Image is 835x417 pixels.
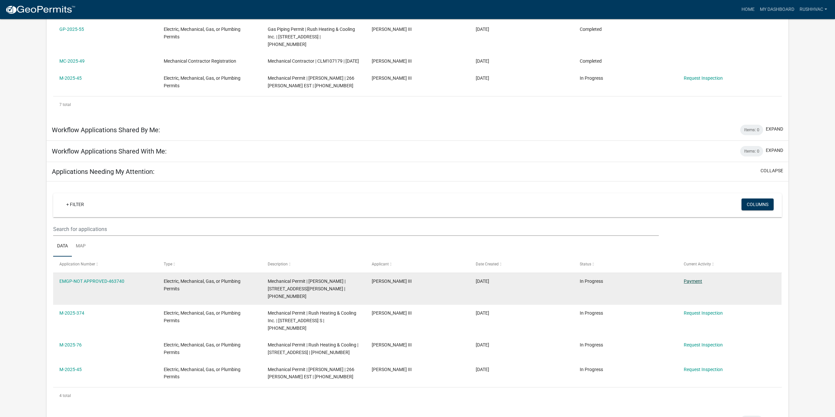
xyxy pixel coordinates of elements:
span: In Progress [580,342,603,347]
span: Application Number [59,262,95,266]
datatable-header-cell: Type [157,257,261,272]
span: Type [164,262,172,266]
a: Data [53,236,72,257]
span: 01/30/2025 [476,58,489,64]
span: Date Created [476,262,499,266]
span: Electric, Mechanical, Gas, or Plumbing Permits [164,75,240,88]
a: Payment [684,279,702,284]
span: John P. Rush III [372,279,412,284]
div: Items: 0 [740,146,763,156]
a: EMGP-NOT APPROVED-463740 [59,279,124,284]
div: Items: 0 [740,125,763,135]
span: Mechanical Contractor Registration [164,58,236,64]
a: Request Inspection [684,75,723,81]
a: My Dashboard [757,3,797,16]
span: John P. Rush III [372,367,412,372]
span: 01/30/2025 [476,367,489,372]
a: + Filter [61,198,89,210]
span: John P. Rush III [372,342,412,347]
a: MC-2025-49 [59,58,85,64]
datatable-header-cell: Date Created [470,257,574,272]
button: expand [766,147,783,154]
span: Current Activity [684,262,711,266]
datatable-header-cell: Description [261,257,365,272]
a: Rushhvac [797,3,830,16]
span: 08/14/2025 [476,279,489,284]
datatable-header-cell: Current Activity [678,257,782,272]
span: 02/13/2025 [476,342,489,347]
span: Status [580,262,591,266]
datatable-header-cell: Application Number [53,257,157,272]
span: Mechanical Permit | John P Rush | 1154 BEULAH CHURCH RD | 124-00-00-020 [268,279,345,299]
span: Gas Piping Permit | Rush Heating & Cooling Inc. | 457 MAIN ST | 089-06-01-005 [268,27,355,47]
span: Electric, Mechanical, Gas, or Plumbing Permits [164,279,240,291]
span: Mechanical Permit | Rush Heating & Cooling | 815 GREENWOOD ST W | 122-00-00-137 [268,342,358,355]
div: collapse [47,181,788,411]
span: Mechanical Permit | John P Rush III | 266 NOBLE EST | 096-00-00-041 [268,75,354,88]
span: John P. Rush III [372,75,412,81]
span: Electric, Mechanical, Gas, or Plumbing Permits [164,310,240,323]
span: In Progress [580,279,603,284]
a: Request Inspection [684,367,723,372]
span: Electric, Mechanical, Gas, or Plumbing Permits [164,342,240,355]
span: Description [268,262,288,266]
span: In Progress [580,75,603,81]
span: Completed [580,58,602,64]
span: Mechanical Permit | Rush Heating & Cooling Inc. | 4811 CEDAR SPRINGS S | 171-00-00-001 [268,310,356,331]
div: 7 total [53,96,782,113]
a: Request Inspection [684,310,723,316]
span: John P. Rush III [372,310,412,316]
span: In Progress [580,310,603,316]
span: 06/18/2025 [476,310,489,316]
a: GP-2025-55 [59,27,84,32]
span: Electric, Mechanical, Gas, or Plumbing Permits [164,27,240,39]
div: 4 total [53,387,782,404]
input: Search for applications [53,222,658,236]
button: collapse [761,167,783,174]
button: Columns [741,198,774,210]
button: expand [766,126,783,133]
a: M-2025-45 [59,367,82,372]
a: Home [739,3,757,16]
span: Electric, Mechanical, Gas, or Plumbing Permits [164,367,240,380]
datatable-header-cell: Applicant [365,257,470,272]
a: Request Inspection [684,342,723,347]
span: Mechanical Permit | John P Rush III | 266 NOBLE EST | 096-00-00-041 [268,367,354,380]
a: M-2025-374 [59,310,84,316]
a: Map [72,236,90,257]
span: Mechanical Contractor | CLM107179 | 10/31/2025 [268,58,359,64]
span: John P. Rush III [372,27,412,32]
span: Applicant [372,262,389,266]
h5: Workflow Applications Shared By Me: [52,126,160,134]
a: M-2025-76 [59,342,82,347]
span: 01/30/2025 [476,75,489,81]
h5: Applications Needing My Attention: [52,168,155,176]
span: In Progress [580,367,603,372]
datatable-header-cell: Status [574,257,678,272]
span: 02/03/2025 [476,27,489,32]
a: M-2025-45 [59,75,82,81]
span: John P. Rush III [372,58,412,64]
span: Completed [580,27,602,32]
h5: Workflow Applications Shared With Me: [52,147,167,155]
